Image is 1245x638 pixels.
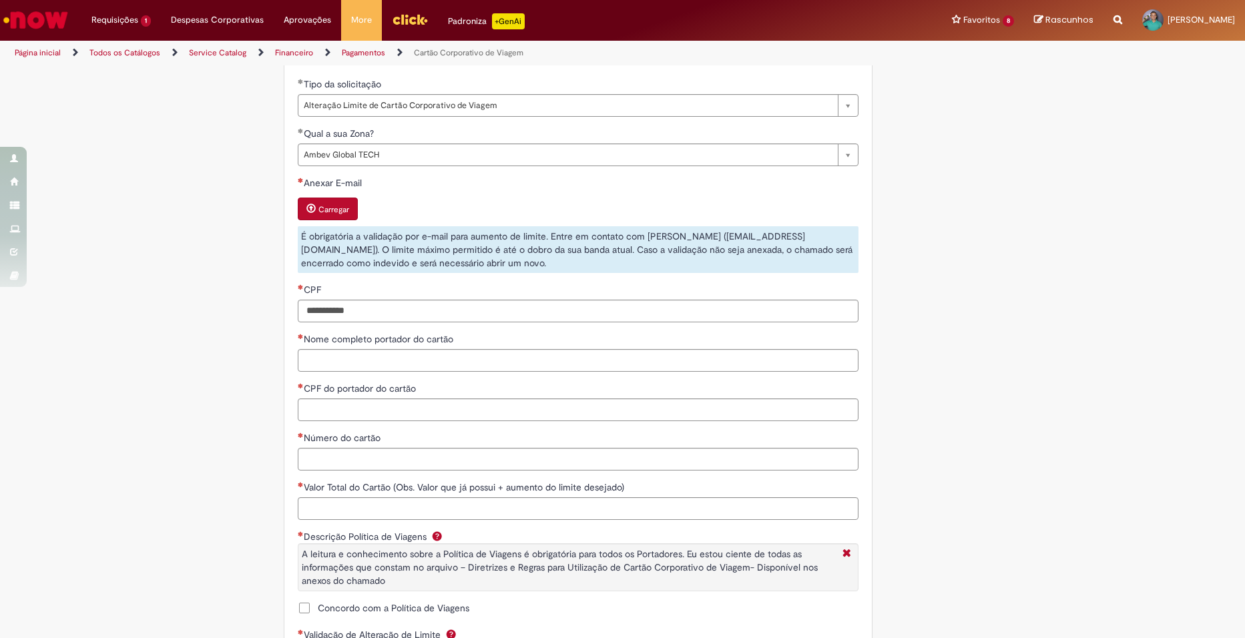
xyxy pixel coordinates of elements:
[298,398,858,421] input: CPF do portador do cartão
[298,284,304,290] span: Necessários
[298,482,304,487] span: Necessários
[10,41,820,65] ul: Trilhas de página
[298,79,304,84] span: Obrigatório Preenchido
[298,300,858,322] input: CPF
[304,531,429,543] span: Descrição Política de Viagens
[298,497,858,520] input: Valor Total do Cartão (Obs. Valor que já possui + aumento do limite desejado)
[1034,14,1093,27] a: Rascunhos
[89,47,160,58] a: Todos os Catálogos
[189,47,246,58] a: Service Catalog
[1168,14,1235,25] span: [PERSON_NAME]
[304,481,627,493] span: Valor Total do Cartão (Obs. Valor que já possui + aumento do limite desejado)
[1,7,70,33] img: ServiceNow
[298,383,304,388] span: Necessários
[1003,15,1014,27] span: 8
[963,13,1000,27] span: Favoritos
[284,13,331,27] span: Aprovações
[298,531,304,537] span: Obrigatório
[298,629,304,635] span: Obrigatório
[91,13,138,27] span: Requisições
[302,548,818,587] span: A leitura e conhecimento sobre a Política de Viagens é obrigatória para todos os Portadores. Eu e...
[298,198,358,220] button: Carregar anexo de Anexar E-mail Required
[839,547,854,561] i: Fechar Mais Informações Por question_descricao_politica_viagens
[392,9,428,29] img: click_logo_yellow_360x200.png
[318,601,469,615] span: Concordo com a Política de Viagens
[15,47,61,58] a: Página inicial
[304,95,831,116] span: Alteração Limite de Cartão Corporativo de Viagem
[1045,13,1093,26] span: Rascunhos
[304,78,384,90] span: Tipo da solicitação
[492,13,525,29] p: +GenAi
[298,334,304,339] span: Necessários
[429,531,445,541] span: Ajuda para Descrição Política de Viagens
[298,226,858,273] div: É obrigatória a validação por e-mail para aumento de limite. Entre em contato com [PERSON_NAME] (...
[304,333,456,345] span: Nome completo portador do cartão
[304,127,377,139] span: Qual a sua Zona?
[298,128,304,133] span: Obrigatório Preenchido
[298,178,304,183] span: Necessários
[318,204,349,215] small: Carregar
[304,284,324,296] span: CPF
[275,47,313,58] a: Financeiro
[298,349,858,372] input: Nome completo portador do cartão
[351,13,372,27] span: More
[304,432,383,444] span: Somente leitura - Número do cartão
[304,177,364,189] span: Anexar E-mail
[298,448,858,470] input: Número do cartão
[448,13,525,29] div: Padroniza
[304,144,831,166] span: Ambev Global TECH
[342,47,385,58] a: Pagamentos
[304,382,419,394] span: CPF do portador do cartão
[298,432,304,438] span: Necessários
[414,47,523,58] a: Cartão Corporativo de Viagem
[141,15,151,27] span: 1
[171,13,264,27] span: Despesas Corporativas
